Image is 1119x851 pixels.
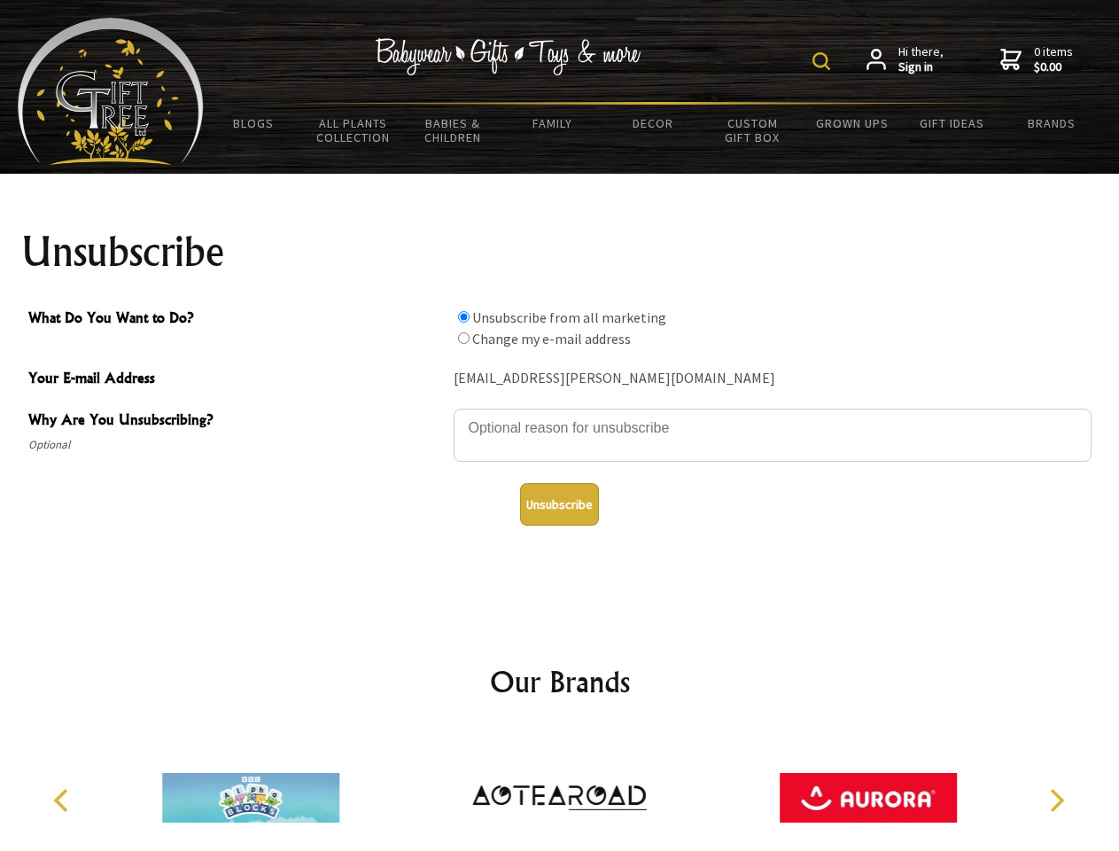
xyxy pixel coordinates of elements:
span: 0 items [1034,43,1073,75]
img: product search [812,52,830,70]
a: Grown Ups [802,105,902,142]
a: Decor [602,105,703,142]
label: Change my e-mail address [472,330,631,347]
img: Babyware - Gifts - Toys and more... [18,18,204,165]
a: BLOGS [204,105,304,142]
strong: $0.00 [1034,59,1073,75]
a: 0 items$0.00 [1000,44,1073,75]
a: Brands [1002,105,1102,142]
a: Hi there,Sign in [866,44,944,75]
button: Next [1037,781,1076,820]
a: Babies & Children [403,105,503,156]
span: What Do You Want to Do? [28,307,445,332]
span: Why Are You Unsubscribing? [28,409,445,434]
button: Unsubscribe [520,483,599,526]
img: Babywear - Gifts - Toys & more [376,38,641,75]
textarea: Why Are You Unsubscribing? [454,409,1092,462]
span: Optional [28,434,445,456]
a: Gift Ideas [902,105,1002,142]
strong: Sign in [898,59,944,75]
button: Previous [44,781,83,820]
div: [EMAIL_ADDRESS][PERSON_NAME][DOMAIN_NAME] [454,365,1092,393]
input: What Do You Want to Do? [458,311,470,323]
a: All Plants Collection [304,105,404,156]
h1: Unsubscribe [21,230,1099,273]
label: Unsubscribe from all marketing [472,308,666,326]
span: Your E-mail Address [28,367,445,393]
span: Hi there, [898,44,944,75]
a: Custom Gift Box [703,105,803,156]
a: Family [503,105,603,142]
h2: Our Brands [35,660,1084,703]
input: What Do You Want to Do? [458,332,470,344]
